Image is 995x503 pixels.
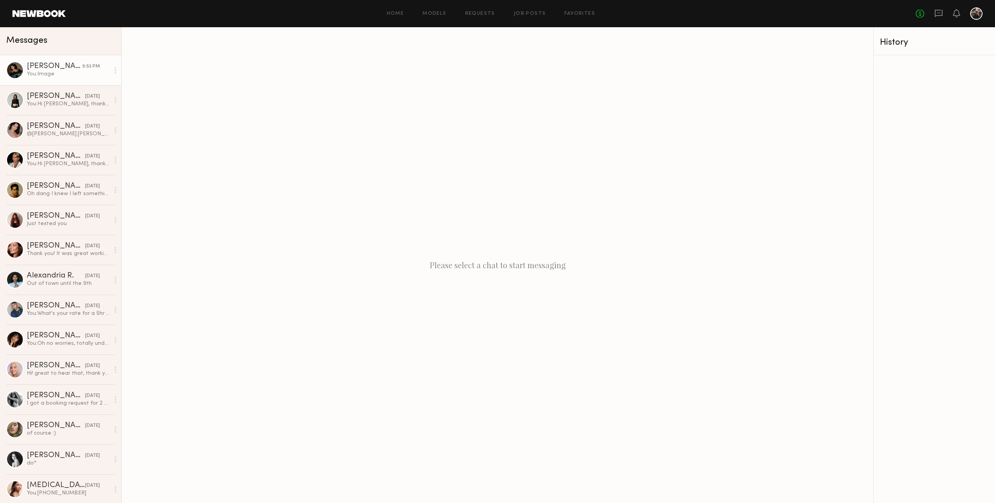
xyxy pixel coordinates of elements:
div: of course :) [27,430,110,437]
div: [DATE] [85,482,100,489]
div: You: Hi [PERSON_NAME], thanks so much for applying to the content spec shoot — want to book you f... [27,160,110,168]
div: [DATE] [85,183,100,190]
a: Job Posts [514,11,546,16]
div: [DATE] [85,422,100,430]
div: @[PERSON_NAME].[PERSON_NAME] x [27,130,110,138]
div: [PERSON_NAME] [27,302,85,310]
div: [PERSON_NAME] [27,182,85,190]
a: Models [422,11,446,16]
div: You: Image [27,70,110,78]
div: Alexandria R. [27,272,85,280]
div: [PERSON_NAME] [27,332,85,340]
div: [DATE] [85,272,100,280]
div: [DATE] [85,93,100,100]
div: [DATE] [85,392,100,400]
div: Out of town until the 9th [27,280,110,287]
div: [DATE] [85,362,100,370]
div: Thank you! It was great working with you :) [27,250,110,257]
span: Messages [6,36,47,45]
div: [PERSON_NAME] [27,452,85,459]
div: [DATE] [85,123,100,130]
div: [DATE] [85,302,100,310]
div: 5:53 PM [82,63,100,70]
div: [PERSON_NAME] [27,122,85,130]
div: History [880,38,989,47]
div: [PERSON_NAME] [27,422,85,430]
div: Oh dang I knew I left something lol [27,190,110,197]
div: [DATE] [85,243,100,250]
div: [DATE] [85,213,100,220]
a: Favorites [564,11,595,16]
div: [PERSON_NAME] [27,152,85,160]
div: [PERSON_NAME] [27,63,82,70]
div: [PERSON_NAME] [27,212,85,220]
div: [MEDICAL_DATA][PERSON_NAME] [27,482,85,489]
div: [DATE] [85,452,100,459]
div: Hi! great to hear that, thank you :) [27,370,110,377]
div: [DATE] [85,332,100,340]
div: You: Hi [PERSON_NAME], thanks so much for applying to the content spec shoot — interested in book... [27,100,110,108]
div: You: What's your rate for a 5hr shoot? [27,310,110,317]
div: [PERSON_NAME] [27,242,85,250]
div: You: Oh no worries, totally understandable ! [27,340,110,347]
div: [PERSON_NAME] [27,362,85,370]
div: [PERSON_NAME] [27,93,85,100]
div: [PERSON_NAME] [27,392,85,400]
div: Please select a chat to start messaging [122,27,873,503]
div: Just texted you [27,220,110,227]
div: [DATE] [85,153,100,160]
a: Home [387,11,404,16]
div: I got a booking request for 2 pm that day so I’m just trying to figure out if I can make it [27,400,110,407]
a: Requests [465,11,495,16]
div: You: [PHONE_NUMBER] [27,489,110,497]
